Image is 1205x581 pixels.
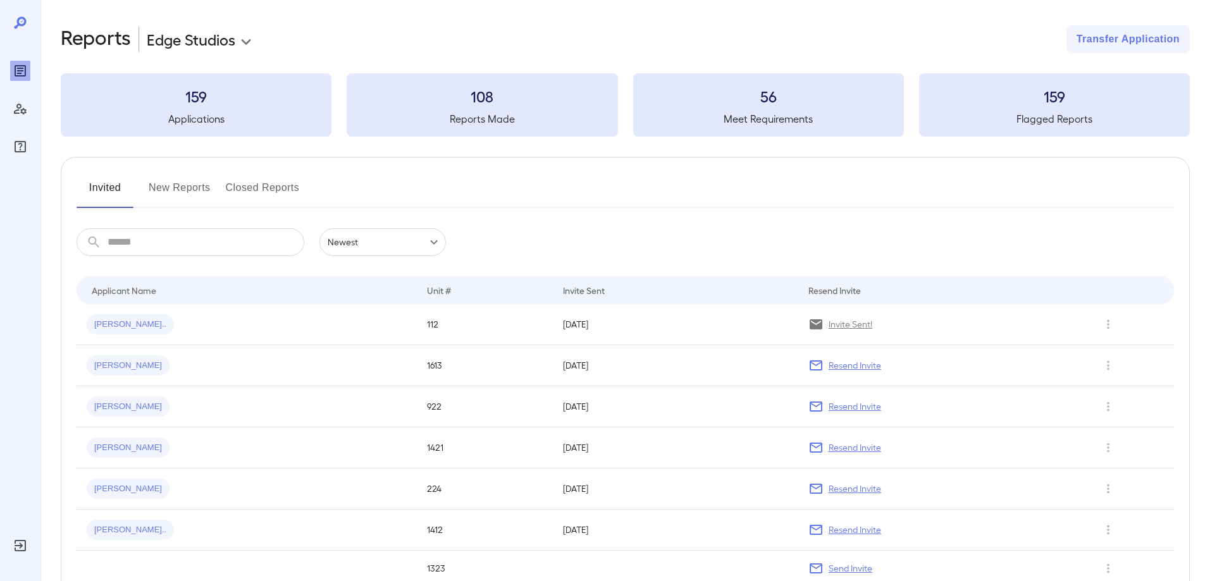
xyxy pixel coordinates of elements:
p: Resend Invite [829,482,881,495]
td: [DATE] [553,304,798,345]
span: [PERSON_NAME].. [87,319,174,331]
div: Applicant Name [92,283,156,298]
td: [DATE] [553,510,798,551]
td: 1613 [417,345,553,386]
td: 112 [417,304,553,345]
button: Row Actions [1098,355,1118,376]
td: 1421 [417,427,553,468]
span: [PERSON_NAME] [87,360,170,372]
p: Edge Studios [147,29,235,49]
td: [DATE] [553,468,798,510]
h3: 159 [61,86,331,106]
div: Unit # [427,283,451,298]
h3: 159 [919,86,1190,106]
button: Invited [77,178,133,208]
td: [DATE] [553,386,798,427]
button: New Reports [149,178,211,208]
div: Invite Sent [563,283,605,298]
p: Send Invite [829,562,872,575]
div: Manage Users [10,99,30,119]
h5: Meet Requirements [633,111,904,126]
p: Resend Invite [829,523,881,536]
button: Row Actions [1098,479,1118,499]
button: Row Actions [1098,437,1118,458]
div: Log Out [10,535,30,556]
td: 922 [417,386,553,427]
td: [DATE] [553,345,798,386]
p: Invite Sent! [829,318,872,331]
button: Row Actions [1098,396,1118,417]
h2: Reports [61,25,131,53]
td: 1412 [417,510,553,551]
span: [PERSON_NAME] [87,442,170,454]
button: Transfer Application [1066,25,1190,53]
h5: Flagged Reports [919,111,1190,126]
summary: 159Applications108Reports Made56Meet Requirements159Flagged Reports [61,73,1190,137]
span: [PERSON_NAME] [87,401,170,413]
div: Newest [319,228,446,256]
td: 224 [417,468,553,510]
h3: 56 [633,86,904,106]
span: [PERSON_NAME] [87,483,170,495]
div: Resend Invite [808,283,861,298]
button: Row Actions [1098,558,1118,578]
span: [PERSON_NAME].. [87,524,174,536]
div: Reports [10,61,30,81]
td: [DATE] [553,427,798,468]
div: FAQ [10,137,30,157]
p: Resend Invite [829,400,881,413]
h5: Applications [61,111,331,126]
button: Row Actions [1098,520,1118,540]
button: Closed Reports [226,178,300,208]
p: Resend Invite [829,359,881,372]
p: Resend Invite [829,441,881,454]
button: Row Actions [1098,314,1118,334]
h3: 108 [347,86,617,106]
h5: Reports Made [347,111,617,126]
